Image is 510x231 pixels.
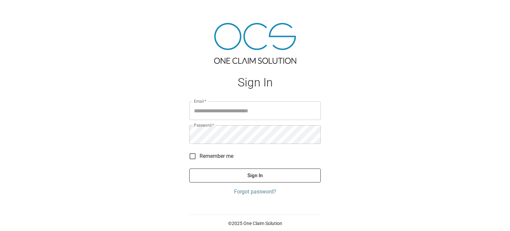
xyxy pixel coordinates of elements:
button: Sign In [189,169,321,182]
span: Remember me [200,152,233,160]
img: ocs-logo-white-transparent.png [8,4,35,17]
h1: Sign In [189,76,321,89]
a: Forgot password? [189,188,321,196]
label: Password [194,122,214,128]
img: ocs-logo-tra.png [214,23,296,64]
p: © 2025 One Claim Solution [189,220,321,227]
label: Email [194,98,207,104]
